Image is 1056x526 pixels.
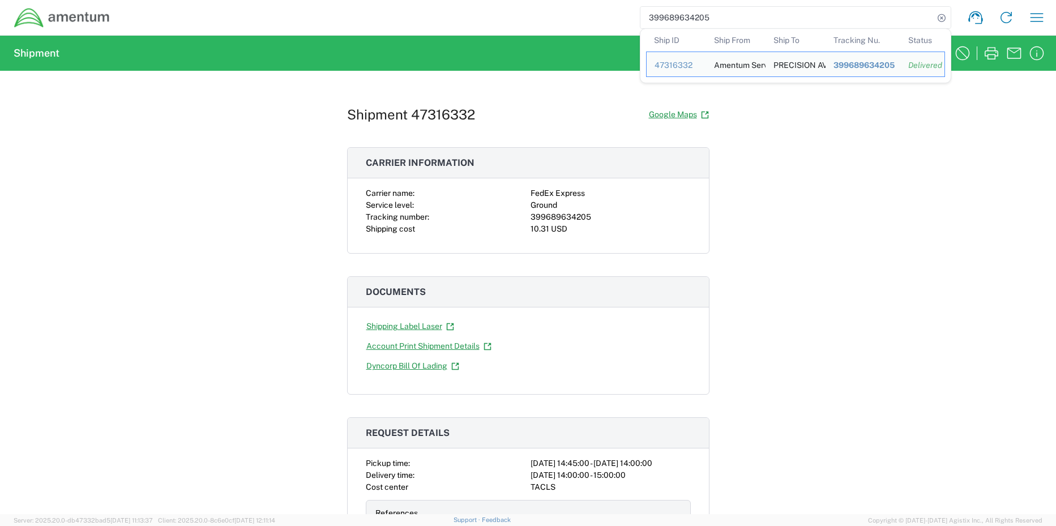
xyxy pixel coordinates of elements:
span: Delivery time: [366,471,414,480]
span: [DATE] 12:11:14 [234,517,275,524]
div: PRECISION AVIATION GROUP INC [773,52,818,76]
table: Search Results [646,29,951,83]
div: 47316332 [655,60,698,70]
div: Amentum Services Inc. [714,52,758,76]
span: Cost center [366,482,408,491]
span: References [375,508,418,518]
span: Client: 2025.20.0-8c6e0cf [158,517,275,524]
img: dyncorp [14,7,110,28]
span: Tracking number: [366,212,429,221]
span: Pickup time: [366,459,410,468]
span: Service level: [366,200,414,209]
div: Delivered [908,60,937,70]
a: Feedback [482,516,511,523]
th: Tracking Nu. [826,29,900,52]
span: Copyright © [DATE]-[DATE] Agistix Inc., All Rights Reserved [868,515,1042,525]
div: 10.31 USD [531,223,691,235]
div: TACLS [531,481,691,493]
span: Documents [366,286,426,297]
a: Dyncorp Bill Of Lading [366,356,460,376]
th: Ship ID [646,29,706,52]
div: [DATE] 14:45:00 - [DATE] 14:00:00 [531,457,691,469]
th: Ship From [706,29,766,52]
div: [DATE] 14:00:00 - 15:00:00 [531,469,691,481]
input: Shipment, tracking or reference number [640,7,934,28]
div: FedEx Express [531,187,691,199]
span: Request details [366,427,450,438]
a: Shipping Label Laser [366,317,455,336]
span: 399689634205 [833,61,895,70]
span: [DATE] 11:13:37 [110,517,153,524]
a: Account Print Shipment Details [366,336,492,356]
h1: Shipment 47316332 [347,106,475,123]
span: Shipping cost [366,224,415,233]
th: Status [900,29,945,52]
div: 399689634205 [531,211,691,223]
div: Ground [531,199,691,211]
span: Carrier information [366,157,474,168]
span: Carrier name: [366,189,414,198]
span: Server: 2025.20.0-db47332bad5 [14,517,153,524]
th: Ship To [766,29,826,52]
a: Google Maps [648,105,709,125]
a: Support [454,516,482,523]
div: 399689634205 [833,60,892,70]
h2: Shipment [14,46,59,60]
